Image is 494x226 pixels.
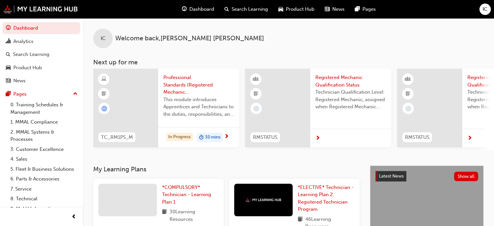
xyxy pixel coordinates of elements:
[405,134,429,141] span: RMSTATUS
[162,184,211,205] span: *COMPULSORY* Technician - Learning Plan 1
[320,3,350,16] a: news-iconNews
[315,74,386,88] span: Registered Mechanic Qualification Status
[375,171,478,181] a: Latest NewsShow all
[8,117,80,127] a: 1. MMAL Compliance
[224,134,229,140] span: next-icon
[325,5,330,13] span: news-icon
[73,90,78,98] span: up-icon
[8,184,80,194] a: 7. Service
[3,88,80,100] button: Pages
[162,208,167,223] span: book-icon
[246,198,281,202] img: mmal
[3,48,80,60] a: Search Learning
[298,184,354,212] span: *ELECTIVE* Technician - Learning Plan 2: Registered Technician Program
[8,127,80,144] a: 2. MMAL Systems & Processes
[362,6,376,13] span: Pages
[13,64,42,72] div: Product Hub
[405,106,411,112] span: learningRecordVerb_NONE-icon
[6,39,11,45] span: chart-icon
[6,25,11,31] span: guage-icon
[8,194,80,204] a: 8. Technical
[163,74,234,96] span: Professional Standards (Registered Mechanic Qualification)
[467,136,472,141] span: next-icon
[8,154,80,164] a: 4. Sales
[163,96,234,118] span: This module introduces Apprentices and Technicians to the duties, responsibilities, and impacts o...
[166,133,193,141] div: In Progress
[8,144,80,154] a: 3. Customer Excellence
[379,173,404,179] span: Latest News
[315,88,386,111] span: Technician Qualification Level: Registered Mechanic, assigned when Registered Mechanic modules ha...
[8,164,80,174] a: 5. Fleet & Business Solutions
[350,3,381,16] a: pages-iconPages
[355,5,360,13] span: pages-icon
[71,213,76,221] span: prev-icon
[162,184,219,206] a: *COMPULSORY* Technician - Learning Plan 1
[254,75,258,84] span: learningResourceType_INSTRUCTOR_LED-icon
[6,78,11,84] span: news-icon
[406,90,410,98] span: booktick-icon
[298,184,354,213] a: *ELECTIVE* Technician - Learning Plan 2: Registered Technician Program
[3,75,80,87] a: News
[3,5,78,13] img: mmal
[3,35,80,47] a: Analytics
[8,204,80,214] a: 9. MyLH Information
[8,174,80,184] a: 6. Parts & Accessories
[273,3,320,16] a: car-iconProduct Hub
[93,166,360,173] h3: My Learning Plans
[254,90,258,98] span: booktick-icon
[332,6,345,13] span: News
[483,6,488,13] span: IC
[6,52,10,58] span: search-icon
[406,75,410,84] span: learningResourceType_INSTRUCTOR_LED-icon
[102,90,106,98] span: booktick-icon
[454,172,478,181] button: Show all
[177,3,219,16] a: guage-iconDashboard
[101,35,106,42] span: IC
[3,22,80,34] a: Dashboard
[93,69,239,147] a: TC_RM1PS_MProfessional Standards (Registered Mechanic Qualification)This module introduces Appren...
[479,4,491,15] button: IC
[219,3,273,16] a: search-iconSearch Learning
[8,100,80,117] a: 0. Training Schedules & Management
[13,38,33,45] div: Analytics
[170,208,219,223] span: 30 Learning Resources
[182,5,187,13] span: guage-icon
[13,77,26,85] div: News
[253,106,259,112] span: learningRecordVerb_NONE-icon
[13,90,27,98] div: Pages
[101,106,107,112] span: learningRecordVerb_ATTEMPT-icon
[189,6,214,13] span: Dashboard
[205,134,221,141] span: 30 mins
[6,91,11,97] span: pages-icon
[199,133,204,142] span: duration-icon
[315,136,320,141] span: next-icon
[102,75,106,84] span: learningResourceType_ELEARNING-icon
[286,6,314,13] span: Product Hub
[278,5,283,13] span: car-icon
[253,134,277,141] span: RMSTATUS
[101,134,133,141] span: TC_RM1PS_M
[224,5,229,13] span: search-icon
[245,69,391,147] a: RMSTATUSRegistered Mechanic Qualification StatusTechnician Qualification Level: Registered Mechan...
[13,51,49,58] div: Search Learning
[6,65,11,71] span: car-icon
[3,21,80,88] button: DashboardAnalyticsSearch LearningProduct HubNews
[232,6,268,13] span: Search Learning
[3,62,80,74] a: Product Hub
[115,35,264,42] span: Welcome back , [PERSON_NAME] [PERSON_NAME]
[83,59,494,66] h3: Next up for me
